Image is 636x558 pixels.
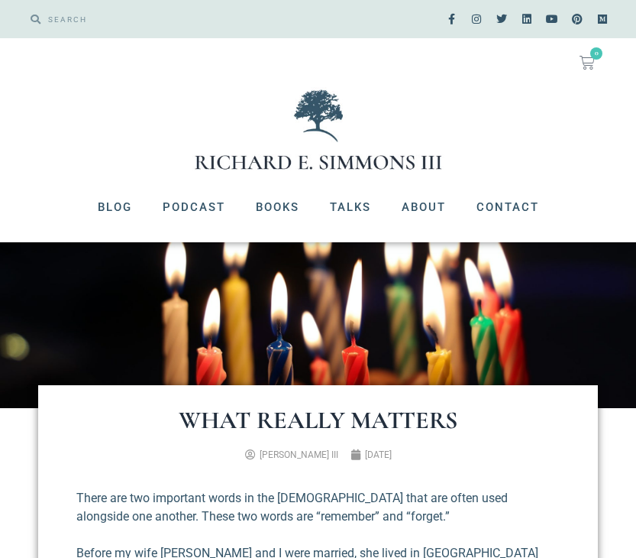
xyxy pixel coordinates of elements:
[561,46,613,79] a: 0
[147,187,241,227] a: Podcast
[350,448,392,462] a: [DATE]
[40,8,311,31] input: SEARCH
[76,408,560,433] h1: What Really Matters
[315,187,386,227] a: Talks
[365,449,392,460] time: [DATE]
[386,187,461,227] a: About
[241,187,315,227] a: Books
[76,489,560,526] p: There are two important words in the [DEMOGRAPHIC_DATA] that are often used alongside one another...
[260,449,338,460] span: [PERSON_NAME] III
[461,187,554,227] a: Contact
[82,187,147,227] a: Blog
[15,187,621,227] nav: Menu
[590,47,602,60] span: 0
